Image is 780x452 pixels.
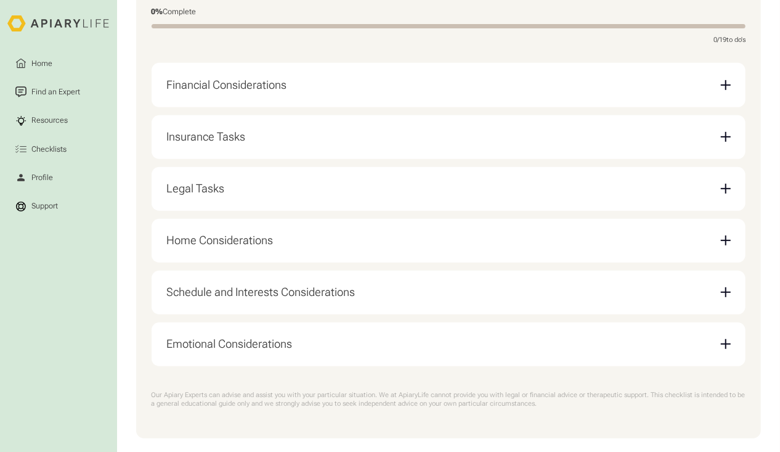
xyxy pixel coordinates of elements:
[7,193,109,220] a: Support
[7,107,109,134] a: Resources
[719,36,726,44] span: 19
[30,201,60,213] div: Support
[166,78,286,92] div: Financial Considerations
[30,58,54,70] div: Home
[152,7,746,17] div: Complete
[30,144,68,155] div: Checklists
[30,172,55,184] div: Profile
[166,182,224,195] div: Legal Tasks
[166,175,730,203] div: Legal Tasks
[166,286,355,299] div: Schedule and Interests Considerations
[152,63,746,366] form: Email Form
[30,115,70,127] div: Resources
[713,36,745,44] div: / to do's
[166,337,292,351] div: Emotional Considerations
[152,391,746,408] div: Our Apiary Experts can advise and assist you with your particular situation. We at ApiaryLife can...
[713,36,717,44] span: 0
[166,123,730,152] div: Insurance Tasks
[166,330,730,359] div: Emotional Considerations
[7,165,109,191] a: Profile
[166,130,245,144] div: Insurance Tasks
[166,234,273,247] div: Home Considerations
[7,79,109,105] a: Find an Expert
[166,278,730,307] div: Schedule and Interests Considerations
[7,136,109,163] a: Checklists
[30,86,82,98] div: Find an Expert
[7,51,109,77] a: Home
[166,226,730,255] div: Home Considerations
[166,71,730,100] div: Financial Considerations
[152,7,163,16] span: 0%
